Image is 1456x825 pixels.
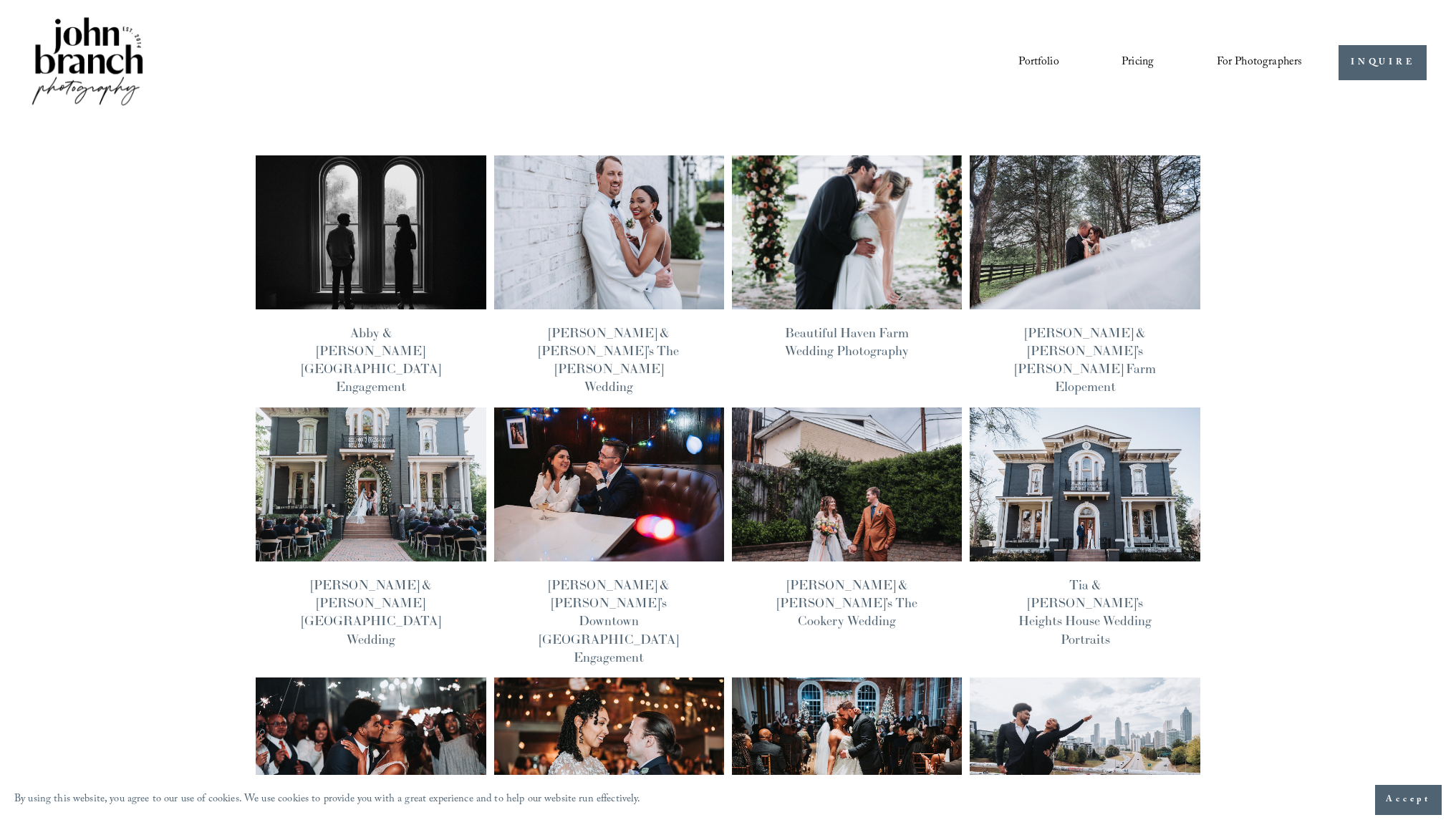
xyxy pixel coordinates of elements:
a: Beautiful Haven Farm Wedding Photography [785,324,909,359]
span: Accept [1386,793,1431,807]
a: INQUIRE [1339,45,1427,80]
p: By using this website, you agree to our use of cookies. We use cookies to provide you with a grea... [14,790,641,811]
a: [PERSON_NAME] & [PERSON_NAME]’s The [PERSON_NAME] Wedding [539,324,679,395]
a: [PERSON_NAME] & [PERSON_NAME]’s [PERSON_NAME] Farm Elopement [1015,324,1156,395]
button: Accept [1375,785,1442,815]
img: Beautiful Haven Farm Wedding Photography [731,155,963,310]
img: Abby &amp; Reed’s Heights House Hotel Engagement [255,155,488,310]
span: For Photographers [1217,52,1303,74]
a: Pricing [1122,51,1154,75]
a: folder dropdown [1217,51,1303,75]
img: Tia &amp; Obinna’s Heights House Wedding Portraits [969,407,1202,562]
a: [PERSON_NAME] & [PERSON_NAME]’s Downtown [GEOGRAPHIC_DATA] Engagement [539,576,678,665]
a: Tia & [PERSON_NAME]’s Heights House Wedding Portraits [1018,576,1152,647]
a: Portfolio [1018,51,1059,75]
img: Stephania &amp; Mark’s Gentry Farm Elopement [969,155,1202,310]
a: Abby & [PERSON_NAME][GEOGRAPHIC_DATA] Engagement [302,324,440,395]
a: [PERSON_NAME] & [PERSON_NAME][GEOGRAPHIC_DATA] Wedding [302,576,440,647]
img: Lorena &amp; Tom’s Downtown Durham Engagement [493,407,725,562]
a: [PERSON_NAME] & [PERSON_NAME]’s The Cookery Wedding [777,576,917,629]
img: Bella &amp; Mike’s The Maxwell Raleigh Wedding [493,155,725,310]
img: John Branch IV Photography [29,14,145,111]
img: Jacqueline &amp; Timo’s The Cookery Wedding [731,407,963,562]
img: Chantel &amp; James’ Heights House Hotel Wedding [255,407,488,562]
